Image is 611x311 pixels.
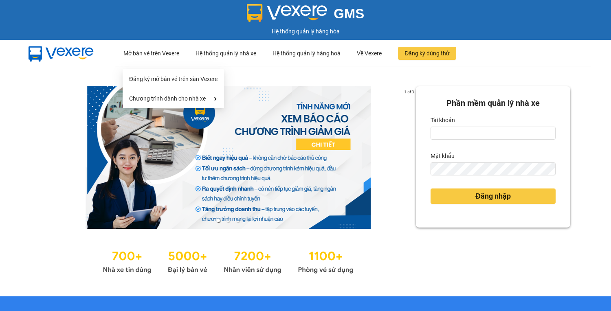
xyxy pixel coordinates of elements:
div: Hệ thống quản lý nhà xe [196,40,256,66]
span: GMS [334,6,364,21]
div: Mở bán vé trên Vexere [123,40,179,66]
div: Hệ thống quản lý hàng hóa [2,27,609,36]
div: Hệ thống quản lý hàng hoá [273,40,341,66]
a: GMS [247,12,365,19]
button: Đăng ký dùng thử [398,47,456,60]
span: Đăng nhập [475,191,511,202]
img: logo 2 [247,4,327,22]
button: Đăng nhập [431,188,556,204]
div: Phần mềm quản lý nhà xe [431,97,556,110]
button: previous slide / item [41,86,52,229]
button: next slide / item [404,86,416,229]
span: Đăng ký dùng thử [404,49,450,58]
img: mbUUG5Q.png [20,40,102,67]
li: slide item 2 [226,219,230,222]
img: Statistics.png [103,245,354,276]
li: slide item 1 [217,219,220,222]
label: Tài khoản [431,114,455,127]
input: Tài khoản [431,127,556,140]
li: slide item 3 [236,219,240,222]
input: Mật khẩu [431,162,556,175]
div: Về Vexere [357,40,382,66]
label: Mật khẩu [431,149,455,162]
p: 1 of 3 [402,86,416,97]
